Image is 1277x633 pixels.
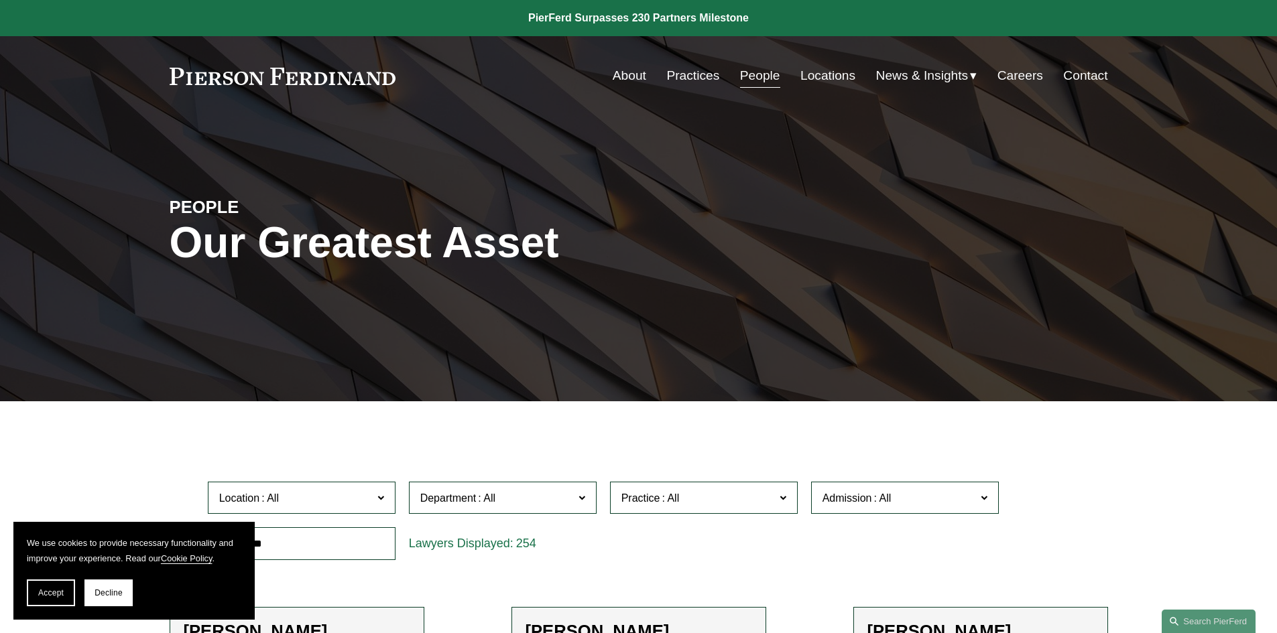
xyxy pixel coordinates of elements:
h4: PEOPLE [170,196,404,218]
span: Department [420,492,477,504]
button: Accept [27,579,75,606]
a: About [613,63,646,88]
span: Admission [823,492,872,504]
span: Practice [621,492,660,504]
a: folder dropdown [876,63,977,88]
a: Contact [1063,63,1107,88]
section: Cookie banner [13,522,255,620]
a: Search this site [1162,610,1256,633]
span: Decline [95,588,123,597]
a: People [740,63,780,88]
a: Careers [997,63,1043,88]
button: Decline [84,579,133,606]
a: Locations [800,63,855,88]
span: 254 [516,537,536,550]
h1: Our Greatest Asset [170,218,795,267]
span: News & Insights [876,64,969,88]
a: Cookie Policy [161,553,212,563]
a: Practices [666,63,719,88]
span: Accept [38,588,64,597]
p: We use cookies to provide necessary functionality and improve your experience. Read our . [27,535,241,566]
span: Location [219,492,260,504]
